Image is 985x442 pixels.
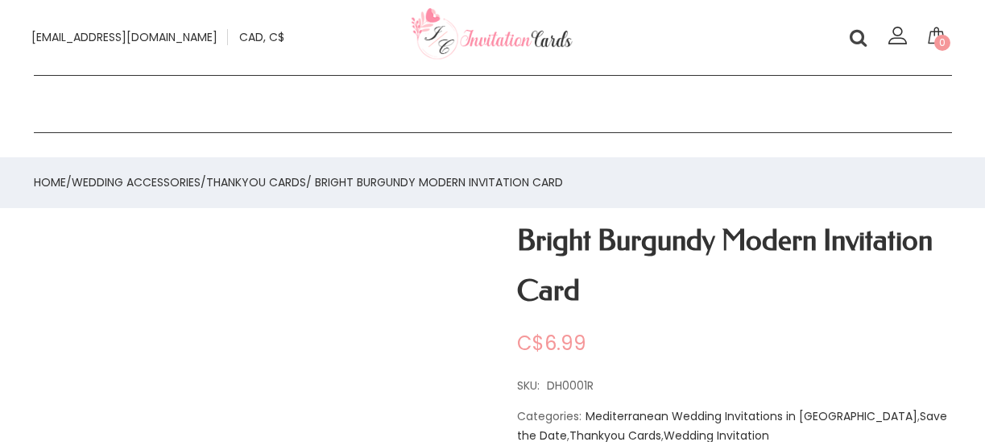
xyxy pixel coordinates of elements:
[547,377,594,394] span: DH0001R
[72,174,201,190] a: Wedding Accessories
[517,330,544,357] span: C$
[517,330,586,357] span: 6.99
[517,408,581,424] span: Categories:
[923,22,950,53] a: 0
[22,29,228,45] a: [EMAIL_ADDRESS][DOMAIN_NAME]
[34,173,952,193] nav: / / / Bright Burgundy Modern Invitation Card
[412,49,573,65] a: Your customized wedding cards
[206,174,306,190] a: Thankyou Cards
[586,408,917,424] a: Mediterranean Wedding Invitations in [GEOGRAPHIC_DATA]
[31,29,217,45] span: [EMAIL_ADDRESS][DOMAIN_NAME]
[884,31,910,48] a: Login/register
[934,35,950,51] span: 0
[412,8,573,61] img: Invitationcards
[517,377,540,394] span: SKU:
[517,216,952,315] h1: Bright Burgundy Modern Invitation Card
[34,174,66,190] a: Home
